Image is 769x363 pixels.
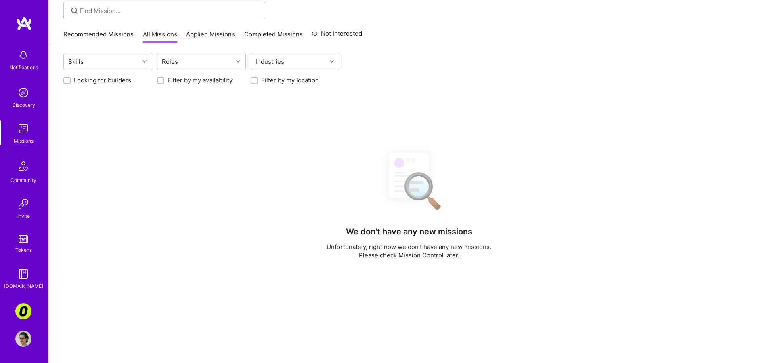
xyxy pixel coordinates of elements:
[15,246,32,254] div: Tokens
[168,76,233,84] label: Filter by my availability
[13,331,34,347] a: User Avatar
[15,303,31,319] img: Corner3: Building an AI User Researcher
[17,212,30,220] div: Invite
[14,137,34,145] div: Missions
[14,156,33,176] img: Community
[80,6,259,15] input: Find Mission...
[70,6,79,15] i: icon SearchGrey
[327,243,491,251] p: Unfortunately, right now we don't have any new missions.
[15,84,31,101] img: discovery
[186,30,235,43] a: Applied Missions
[15,196,31,212] img: Invite
[236,59,240,63] i: icon Chevron
[66,56,86,68] div: Skills
[74,76,131,84] label: Looking for builders
[13,303,34,319] a: Corner3: Building an AI User Researcher
[142,59,147,63] i: icon Chevron
[4,282,43,290] div: [DOMAIN_NAME]
[244,30,303,43] a: Completed Missions
[15,331,31,347] img: User Avatar
[312,29,362,43] a: Not Interested
[15,47,31,63] img: bell
[10,176,36,184] div: Community
[15,120,31,137] img: teamwork
[9,63,38,72] div: Notifications
[19,235,28,243] img: tokens
[12,101,35,109] div: Discovery
[254,56,286,68] div: Industries
[330,59,334,63] i: icon Chevron
[143,30,177,43] a: All Missions
[261,76,319,84] label: Filter by my location
[63,30,134,43] a: Recommended Missions
[15,266,31,282] img: guide book
[160,56,180,68] div: Roles
[346,227,472,236] h4: We don't have any new missions
[375,145,443,216] img: No Results
[16,16,32,31] img: logo
[327,251,491,260] p: Please check Mission Control later.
